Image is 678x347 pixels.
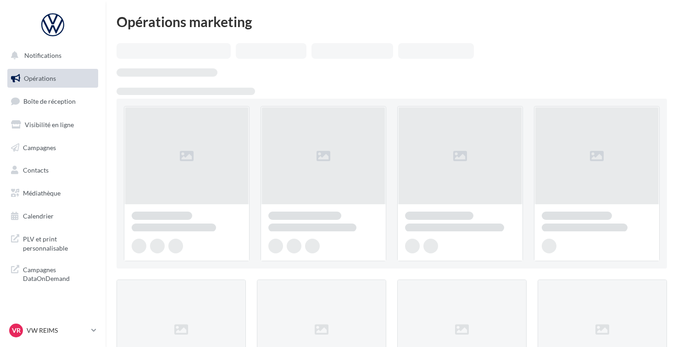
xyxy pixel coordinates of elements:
div: Opérations marketing [117,15,667,28]
a: Campagnes DataOnDemand [6,260,100,287]
span: Calendrier [23,212,54,220]
span: Contacts [23,166,49,174]
span: Notifications [24,51,61,59]
span: VR [12,326,21,335]
span: Campagnes [23,143,56,151]
a: Calendrier [6,207,100,226]
p: VW REIMS [27,326,88,335]
a: Campagnes [6,138,100,157]
button: Notifications [6,46,96,65]
span: Opérations [24,74,56,82]
a: Contacts [6,161,100,180]
a: VR VW REIMS [7,322,98,339]
a: Médiathèque [6,184,100,203]
span: Médiathèque [23,189,61,197]
a: PLV et print personnalisable [6,229,100,256]
span: Visibilité en ligne [25,121,74,129]
span: Campagnes DataOnDemand [23,263,94,283]
a: Visibilité en ligne [6,115,100,134]
span: PLV et print personnalisable [23,233,94,252]
a: Opérations [6,69,100,88]
span: Boîte de réception [23,97,76,105]
a: Boîte de réception [6,91,100,111]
